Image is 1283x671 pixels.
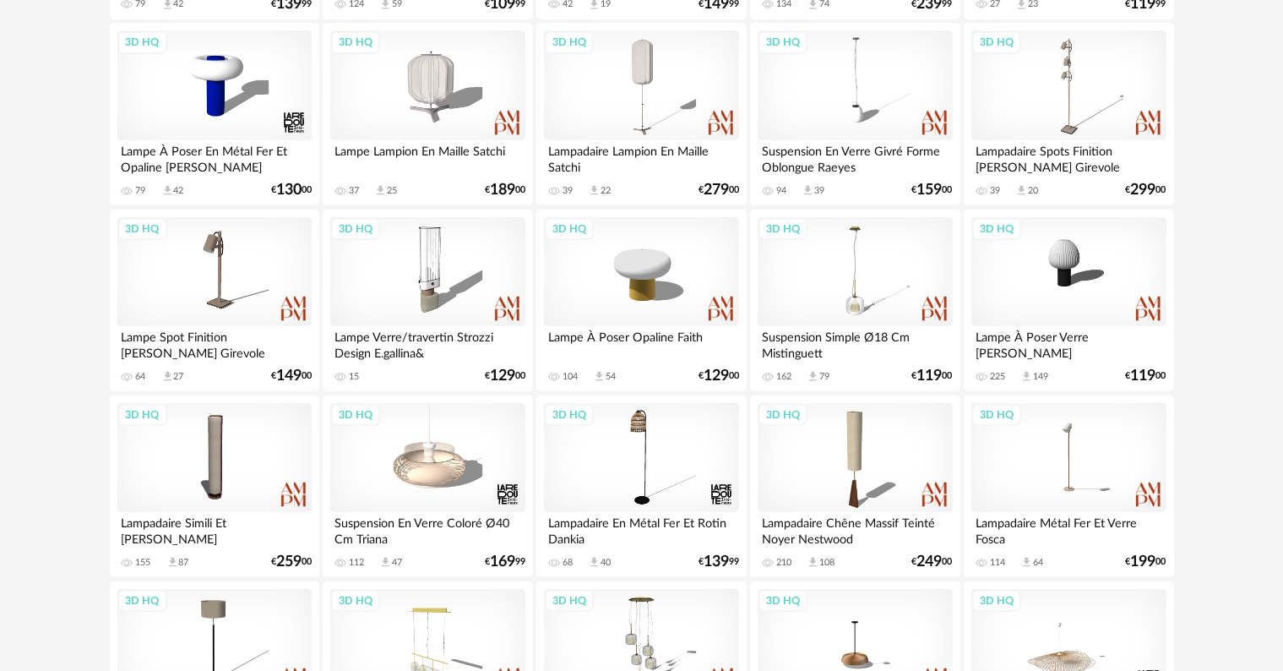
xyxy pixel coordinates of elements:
[972,590,1021,612] div: 3D HQ
[331,31,380,53] div: 3D HQ
[118,218,167,240] div: 3D HQ
[271,184,312,196] div: € 00
[990,371,1005,383] div: 225
[776,185,786,197] div: 94
[330,326,525,360] div: Lampe Verre/travertin Strozzi Design E.gallina&
[387,185,397,197] div: 25
[802,184,814,197] span: Download icon
[814,185,824,197] div: 39
[536,23,746,205] a: 3D HQ Lampadaire Lampion En Maille Satchi 39 Download icon 22 €27900
[1126,184,1166,196] div: € 00
[563,185,573,197] div: 39
[758,326,952,360] div: Suspension Simple Ø18 Cm Mistinguett
[276,184,302,196] span: 130
[563,557,573,569] div: 68
[1015,184,1028,197] span: Download icon
[545,218,594,240] div: 3D HQ
[349,371,359,383] div: 15
[588,184,601,197] span: Download icon
[971,140,1166,174] div: Lampadaire Spots Finition [PERSON_NAME] Girevole
[276,370,302,382] span: 149
[704,370,729,382] span: 129
[593,370,606,383] span: Download icon
[758,512,952,546] div: Lampadaire Chêne Massif Teinté Noyer Nestwood
[545,590,594,612] div: 3D HQ
[1126,556,1166,568] div: € 00
[1028,185,1038,197] div: 20
[1131,370,1156,382] span: 119
[972,404,1021,426] div: 3D HQ
[323,210,532,392] a: 3D HQ Lampe Verre/travertin Strozzi Design E.gallina& 15 €12900
[331,218,380,240] div: 3D HQ
[392,557,402,569] div: 47
[971,326,1166,360] div: Lampe À Poser Verre [PERSON_NAME]
[758,404,807,426] div: 3D HQ
[174,185,184,197] div: 42
[912,184,953,196] div: € 00
[758,590,807,612] div: 3D HQ
[118,590,167,612] div: 3D HQ
[1033,557,1043,569] div: 64
[588,556,601,569] span: Download icon
[917,370,943,382] span: 119
[807,370,819,383] span: Download icon
[379,556,392,569] span: Download icon
[490,370,515,382] span: 129
[704,556,729,568] span: 139
[606,371,616,383] div: 54
[704,184,729,196] span: 279
[750,396,960,578] a: 3D HQ Lampadaire Chêne Massif Teinté Noyer Nestwood 210 Download icon 108 €24900
[699,184,739,196] div: € 00
[117,326,312,360] div: Lampe Spot Finition [PERSON_NAME] Girevole
[758,218,807,240] div: 3D HQ
[819,371,829,383] div: 79
[485,184,525,196] div: € 00
[330,140,525,174] div: Lampe Lampion En Maille Satchi
[1033,371,1048,383] div: 149
[536,396,746,578] a: 3D HQ Lampadaire En Métal Fer Et Rotin Dankia 68 Download icon 40 €13999
[323,23,532,205] a: 3D HQ Lampe Lampion En Maille Satchi 37 Download icon 25 €18900
[545,404,594,426] div: 3D HQ
[601,557,611,569] div: 40
[323,396,532,578] a: 3D HQ Suspension En Verre Coloré Ø40 Cm Triana 112 Download icon 47 €16999
[912,370,953,382] div: € 00
[485,556,525,568] div: € 99
[1126,370,1166,382] div: € 00
[118,404,167,426] div: 3D HQ
[330,512,525,546] div: Suspension En Verre Coloré Ø40 Cm Triana
[776,371,791,383] div: 162
[750,23,960,205] a: 3D HQ Suspension En Verre Givré Forme Oblongue Raeyes 94 Download icon 39 €15900
[136,557,151,569] div: 155
[536,210,746,392] a: 3D HQ Lampe À Poser Opaline Faith 104 Download icon 54 €12900
[971,512,1166,546] div: Lampadaire Métal Fer Et Verre Fosca
[110,210,319,392] a: 3D HQ Lampe Spot Finition [PERSON_NAME] Girevole 64 Download icon 27 €14900
[819,557,834,569] div: 108
[758,31,807,53] div: 3D HQ
[485,370,525,382] div: € 00
[544,140,738,174] div: Lampadaire Lampion En Maille Satchi
[349,557,364,569] div: 112
[917,556,943,568] span: 249
[490,184,515,196] span: 189
[972,31,1021,53] div: 3D HQ
[490,556,515,568] span: 169
[964,23,1173,205] a: 3D HQ Lampadaire Spots Finition [PERSON_NAME] Girevole 39 Download icon 20 €29900
[110,396,319,578] a: 3D HQ Lampadaire Simili Et [PERSON_NAME] 155 Download icon 87 €25900
[776,557,791,569] div: 210
[374,184,387,197] span: Download icon
[699,556,739,568] div: € 99
[964,210,1173,392] a: 3D HQ Lampe À Poser Verre [PERSON_NAME] 225 Download icon 149 €11900
[161,184,174,197] span: Download icon
[750,210,960,392] a: 3D HQ Suspension Simple Ø18 Cm Mistinguett 162 Download icon 79 €11900
[699,370,739,382] div: € 00
[964,396,1173,578] a: 3D HQ Lampadaire Métal Fer Et Verre Fosca 114 Download icon 64 €19900
[563,371,578,383] div: 104
[166,556,179,569] span: Download icon
[174,371,184,383] div: 27
[161,370,174,383] span: Download icon
[990,557,1005,569] div: 114
[271,556,312,568] div: € 00
[117,140,312,174] div: Lampe À Poser En Métal Fer Et Opaline [PERSON_NAME]
[545,31,594,53] div: 3D HQ
[136,371,146,383] div: 64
